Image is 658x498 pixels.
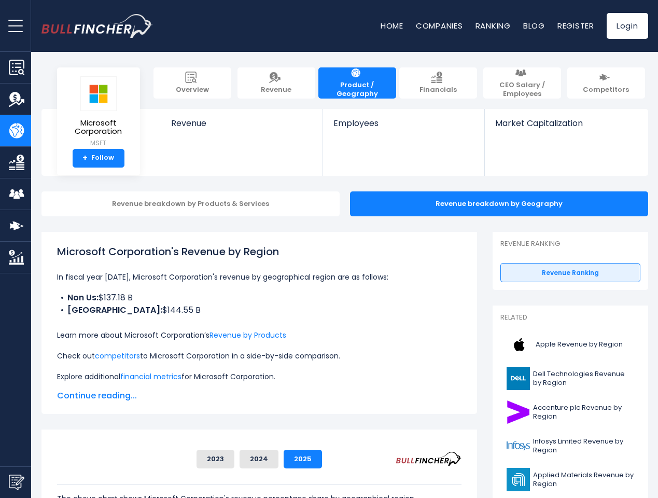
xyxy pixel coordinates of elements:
span: Continue reading... [57,390,461,402]
a: Register [557,20,594,31]
a: Revenue [237,67,315,99]
strong: + [82,154,88,163]
p: Related [500,313,640,322]
span: Competitors [583,86,629,94]
img: ACN logo [507,400,530,424]
a: Infosys Limited Revenue by Region [500,432,640,460]
p: Learn more about Microsoft Corporation’s [57,329,461,341]
a: Login [607,13,648,39]
button: 2024 [240,450,278,468]
a: financial metrics [120,371,181,382]
a: competitors [95,351,140,361]
a: Overview [153,67,231,99]
a: Revenue [161,109,323,146]
a: Market Capitalization [485,109,647,146]
a: Revenue by Products [209,330,286,340]
button: 2023 [197,450,234,468]
img: bullfincher logo [41,14,153,38]
span: Apple Revenue by Region [536,340,623,349]
b: Non Us: [67,292,99,303]
a: Apple Revenue by Region [500,330,640,359]
a: +Follow [73,149,124,168]
p: Revenue Ranking [500,240,640,248]
a: Financials [399,67,477,99]
div: Revenue breakdown by Geography [350,191,648,216]
li: $137.18 B [57,292,461,304]
img: AAPL logo [507,333,533,356]
span: Applied Materials Revenue by Region [533,471,634,489]
img: AMAT logo [507,468,530,491]
img: INFY logo [507,434,530,458]
span: Dell Technologies Revenue by Region [533,370,634,388]
span: Employees [333,118,474,128]
a: Applied Materials Revenue by Region [500,465,640,494]
li: $144.55 B [57,304,461,316]
a: Revenue Ranking [500,263,640,283]
button: 2025 [284,450,322,468]
span: Microsoft Corporation [65,119,132,136]
span: Financials [419,86,457,94]
img: DELL logo [507,367,530,390]
a: Employees [323,109,484,146]
a: Microsoft Corporation MSFT [65,76,132,149]
a: Ranking [475,20,511,31]
a: Competitors [567,67,645,99]
h1: Microsoft Corporation's Revenue by Region [57,244,461,259]
b: [GEOGRAPHIC_DATA]: [67,304,162,316]
span: Revenue [171,118,313,128]
span: Market Capitalization [495,118,636,128]
span: Accenture plc Revenue by Region [533,404,634,421]
a: Dell Technologies Revenue by Region [500,364,640,393]
span: CEO Salary / Employees [488,81,556,99]
a: Go to homepage [41,14,153,38]
p: Check out to Microsoft Corporation in a side-by-side comparison. [57,350,461,362]
p: In fiscal year [DATE], Microsoft Corporation's revenue by geographical region are as follows: [57,271,461,283]
a: Blog [523,20,545,31]
span: Revenue [261,86,291,94]
a: Companies [416,20,463,31]
a: CEO Salary / Employees [483,67,561,99]
a: Product / Geography [318,67,396,99]
p: Explore additional for Microsoft Corporation. [57,370,461,383]
a: Accenture plc Revenue by Region [500,398,640,426]
small: MSFT [65,139,132,148]
span: Overview [176,86,209,94]
div: Revenue breakdown by Products & Services [41,191,340,216]
span: Infosys Limited Revenue by Region [533,437,634,455]
span: Product / Geography [324,81,391,99]
a: Home [381,20,403,31]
